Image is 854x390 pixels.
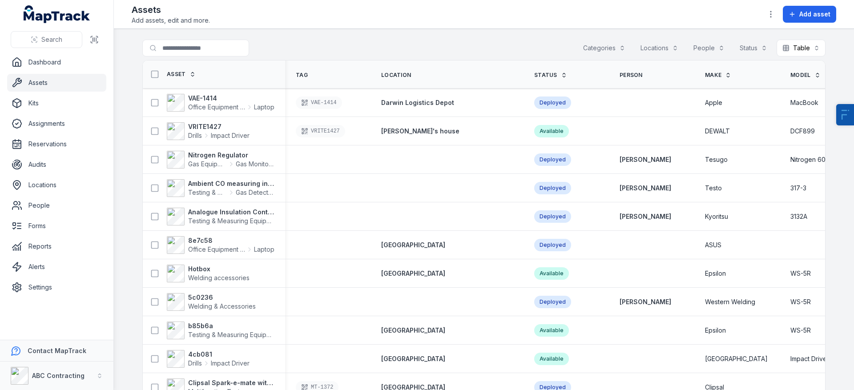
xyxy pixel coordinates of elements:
a: [GEOGRAPHIC_DATA] [381,241,445,249]
a: HotboxWelding accessories [167,265,250,282]
span: Drills [188,131,202,140]
a: People [7,197,106,214]
strong: 4cb081 [188,350,250,359]
strong: Contact MapTrack [28,347,86,354]
a: Reservations [7,135,106,153]
a: Locations [7,176,106,194]
div: VRITE1427 [296,125,345,137]
span: [GEOGRAPHIC_DATA] [381,326,445,334]
a: 8e7c58Office Equipment & ITLaptop [167,236,274,254]
span: WS-5R [790,298,811,306]
div: Available [534,324,569,337]
span: Office Equipment & IT [188,245,245,254]
a: VAE-1414Office Equipment & ITLaptop [167,94,274,112]
span: ASUS [705,241,721,249]
a: [PERSON_NAME] [620,212,671,221]
span: MacBook [790,98,818,107]
div: Available [534,267,569,280]
button: Status [734,40,773,56]
span: Add asset [799,10,830,19]
span: Make [705,72,721,79]
span: [PERSON_NAME]'s house [381,127,459,135]
span: 3132A [790,212,807,221]
span: Darwin Logistics Depot [381,99,454,106]
span: Tag [296,72,308,79]
span: [GEOGRAPHIC_DATA] [705,354,768,363]
span: Drills [188,359,202,368]
button: Search [11,31,82,48]
h2: Assets [132,4,210,16]
span: Testing & Measuring Equipment [188,331,281,338]
span: [GEOGRAPHIC_DATA] [381,355,445,362]
a: Asset [167,71,196,78]
button: People [688,40,730,56]
a: Darwin Logistics Depot [381,98,454,107]
span: Gas Detectors [236,188,274,197]
button: Table [777,40,826,56]
button: Categories [577,40,631,56]
a: Dashboard [7,53,106,71]
span: Kyoritsu [705,212,728,221]
a: Status [534,72,567,79]
a: Audits [7,156,106,173]
button: Add asset [783,6,836,23]
div: Available [534,125,569,137]
a: Forms [7,217,106,235]
span: Testing & Measuring Equipment [188,217,281,225]
div: Deployed [534,210,571,223]
span: Impact Driver [790,354,829,363]
span: Testo [705,184,722,193]
span: Office Equipment & IT [188,103,245,112]
span: Gas Equipment [188,160,227,169]
div: Deployed [534,153,571,166]
a: Settings [7,278,106,296]
strong: 8e7c58 [188,236,274,245]
a: b85b6aTesting & Measuring Equipment [167,322,274,339]
a: Analogue Insulation Continuity TesterTesting & Measuring Equipment [167,208,274,225]
strong: Ambient CO measuring instrument [188,179,274,188]
span: Impact Driver [211,359,250,368]
a: [PERSON_NAME] [620,155,671,164]
span: Status [534,72,557,79]
div: VAE-1414 [296,96,342,109]
a: Nitrogen RegulatorGas EquipmentGas Monitors - Methane [167,151,274,169]
a: Ambient CO measuring instrumentTesting & Measuring EquipmentGas Detectors [167,179,274,197]
div: Deployed [534,239,571,251]
div: Available [534,353,569,365]
div: Deployed [534,296,571,308]
span: Asset [167,71,186,78]
a: VRITE1427DrillsImpact Driver [167,122,250,140]
a: [GEOGRAPHIC_DATA] [381,326,445,335]
a: [GEOGRAPHIC_DATA] [381,269,445,278]
a: Kits [7,94,106,112]
a: [PERSON_NAME] [620,298,671,306]
span: Welding accessories [188,274,250,281]
span: Search [41,35,62,44]
span: Impact Driver [211,131,250,140]
span: Welding & Accessories [188,302,256,310]
div: Deployed [534,182,571,194]
span: Gas Monitors - Methane [236,160,274,169]
span: 317-3 [790,184,806,193]
a: Reports [7,237,106,255]
a: [GEOGRAPHIC_DATA] [381,354,445,363]
a: Alerts [7,258,106,276]
a: [PERSON_NAME]'s house [381,127,459,136]
span: Model [790,72,811,79]
span: WS-5R [790,269,811,278]
button: Locations [635,40,684,56]
span: DEWALT [705,127,730,136]
div: Deployed [534,96,571,109]
strong: Nitrogen Regulator [188,151,274,160]
strong: VRITE1427 [188,122,250,131]
a: Assets [7,74,106,92]
strong: ABC Contracting [32,372,85,379]
span: [GEOGRAPHIC_DATA] [381,269,445,277]
span: Location [381,72,411,79]
strong: b85b6a [188,322,274,330]
span: Tesugo [705,155,728,164]
a: Assignments [7,115,106,133]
